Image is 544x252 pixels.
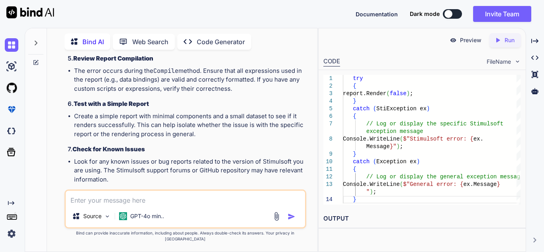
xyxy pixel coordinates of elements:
[353,98,356,104] span: }
[366,189,370,195] span: "
[353,75,363,82] span: try
[427,105,430,112] span: )
[5,81,18,95] img: githubLight
[366,128,423,135] span: exception message
[68,100,305,109] h3: 6.
[417,158,420,165] span: )
[74,157,305,184] li: Look for any known issues or bug reports related to the version of Stimulsoft you are using. The ...
[68,145,305,154] h3: 7.
[353,166,356,172] span: {
[83,212,102,220] p: Source
[323,120,333,128] div: 7
[323,166,333,173] div: 11
[323,181,333,188] div: 13
[74,112,305,139] li: Create a simple report with minimal components and a small dataset to see if it renders successfu...
[319,209,526,228] h2: OUTPUT
[353,83,356,89] span: {
[6,6,54,18] img: Bind AI
[353,105,370,112] span: catch
[353,113,356,119] span: {
[323,113,333,120] div: 6
[403,136,473,142] span: $"Stimulsoft error: {
[323,90,333,98] div: 3
[410,90,413,97] span: ;
[343,181,400,188] span: Console.WriteLine
[343,136,400,142] span: Console.WriteLine
[390,90,407,97] span: false
[373,158,376,165] span: (
[366,174,524,180] span: // Log or display the general exception message
[5,227,18,240] img: settings
[72,145,145,153] strong: Check for Known Issues
[366,143,390,150] span: Message
[356,10,398,18] button: Documentation
[400,136,403,142] span: (
[82,37,104,47] p: Bind AI
[323,196,333,203] div: 14
[323,57,340,66] div: CODE
[65,230,306,242] p: Bind can provide inaccurate information, including about people. Always double-check its answers....
[386,90,389,97] span: (
[473,6,531,22] button: Invite Team
[390,143,397,150] span: }"
[323,105,333,113] div: 5
[74,66,305,94] li: The error occurs during the method. Ensure that all expressions used in the report (e.g., data bi...
[323,158,333,166] div: 10
[396,143,399,150] span: )
[400,181,403,188] span: (
[119,212,127,220] img: GPT-4o mini
[356,11,398,18] span: Documentation
[323,82,333,90] div: 2
[343,90,386,97] span: report.Render
[323,98,333,105] div: 4
[474,136,483,142] span: ex.
[104,213,111,220] img: Pick Models
[323,150,333,158] div: 9
[353,196,356,203] span: }
[132,37,168,47] p: Web Search
[288,213,295,221] img: icon
[5,60,18,73] img: ai-studio
[487,58,511,66] span: FileName
[497,181,500,188] span: }
[323,135,333,143] div: 8
[450,37,457,44] img: preview
[5,124,18,138] img: darkCloudIdeIcon
[153,67,178,75] code: Compile
[353,158,370,165] span: catch
[403,181,463,188] span: $"General error: {
[373,105,376,112] span: (
[407,90,410,97] span: )
[514,58,521,65] img: chevron down
[373,189,376,195] span: ;
[74,100,149,107] strong: Test with a Simple Report
[353,151,356,157] span: }
[73,55,153,62] strong: Review Report Compilation
[400,143,403,150] span: ;
[323,173,333,181] div: 12
[5,103,18,116] img: premium
[460,36,481,44] p: Preview
[463,181,497,188] span: ex.Message
[5,38,18,52] img: chat
[505,36,515,44] p: Run
[130,212,164,220] p: GPT-4o min..
[376,105,427,112] span: StiException ex
[323,75,333,82] div: 1
[366,121,503,127] span: // Log or display the specific Stimulsoft
[68,54,305,63] h3: 5.
[376,158,417,165] span: Exception ex
[197,37,245,47] p: Code Generator
[272,212,281,221] img: attachment
[370,189,373,195] span: )
[410,10,440,18] span: Dark mode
